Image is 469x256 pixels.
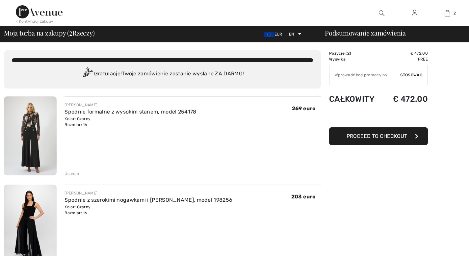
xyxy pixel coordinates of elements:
[329,127,428,145] button: Proceed to Checkout
[347,51,350,56] font: 2
[65,122,87,127] font: Rozmiar: 16
[16,19,53,24] font: < Kontynuuj zakupy
[412,9,417,17] img: Moje informacje
[264,32,274,37] img: Euro
[65,197,232,203] a: Spodnie z szerokimi nogawkami i [PERSON_NAME], model 198256
[385,88,428,110] td: € 472.00
[289,32,294,37] font: EN
[72,28,94,37] font: Rzeczy)
[445,9,450,17] img: Moja torba
[379,9,384,17] img: wyszukaj na stronie internetowej
[325,28,406,37] font: Podsumowanie zamówienia
[406,9,423,17] a: Zalogować się
[347,133,407,139] span: Proceed to Checkout
[385,50,428,56] td: € 472.00
[329,94,375,104] font: Całkowity
[4,28,69,37] font: Moja torba na zakupy (
[292,105,316,112] font: 269 euro
[69,26,72,38] font: 2
[329,65,400,85] input: Kod promocyjny
[400,73,422,77] font: Stosować
[65,191,97,195] font: [PERSON_NAME]
[94,70,122,77] font: Gratulacje!
[385,56,428,62] td: Free
[350,51,351,56] font: )
[329,51,347,56] font: Pozycje (
[65,211,87,215] font: Rozmiar: 16
[65,109,196,115] a: Spodnie formalne z wysokim stanem, model 254178
[329,57,346,62] font: Wysyłka
[65,171,79,176] font: Usunąć
[4,96,57,175] img: Spodnie formalne z wysokim stanem, model 254178
[122,70,244,77] font: Twoje zamówienie zostanie wysłane ZA DARMO!
[291,193,316,200] font: 203 euro
[454,11,456,15] font: 2
[65,103,97,107] font: [PERSON_NAME]
[329,110,428,125] iframe: PayPal
[431,9,463,17] a: 2
[274,32,282,37] font: EUR
[81,67,94,81] img: Congratulation2.svg
[16,5,63,18] img: Aleja 1ère
[65,116,91,121] font: Kolor: Czarny
[65,205,91,209] font: Kolor: Czarny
